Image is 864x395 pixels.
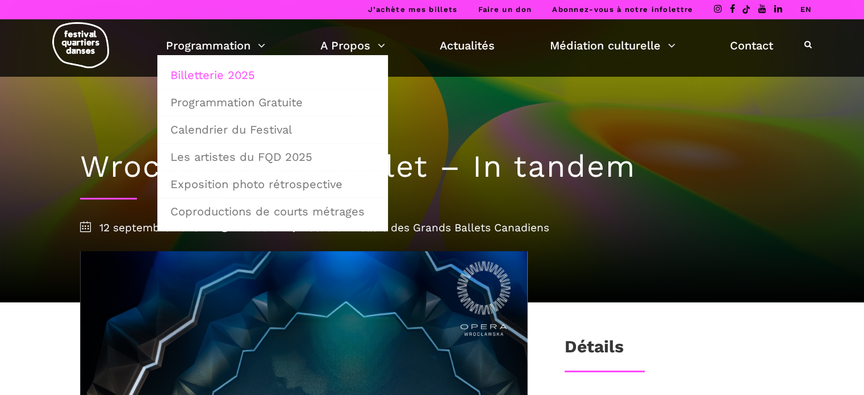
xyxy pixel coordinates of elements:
[289,221,549,234] span: Studio-Théatre des Grands Ballets Canadiens
[80,221,199,234] span: 12 septembre 2025
[166,36,265,55] a: Programmation
[550,36,675,55] a: Médiation culturelle
[320,36,385,55] a: A Propos
[219,221,269,234] span: 20:00
[52,22,109,68] img: logo-fqd-med
[164,117,382,143] a: Calendrier du Festival
[565,336,624,365] h3: Détails
[164,171,382,197] a: Exposition photo rétrospective
[164,144,382,170] a: Les artistes du FQD 2025
[440,36,495,55] a: Actualités
[552,5,693,14] a: Abonnez-vous à notre infolettre
[164,62,382,88] a: Billetterie 2025
[478,5,532,14] a: Faire un don
[368,5,457,14] a: J’achète mes billets
[164,89,382,115] a: Programmation Gratuite
[730,36,773,55] a: Contact
[800,5,812,14] a: EN
[164,198,382,224] a: Coproductions de courts métrages
[80,148,784,185] h1: Wrocław Opera Ballet – In tandem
